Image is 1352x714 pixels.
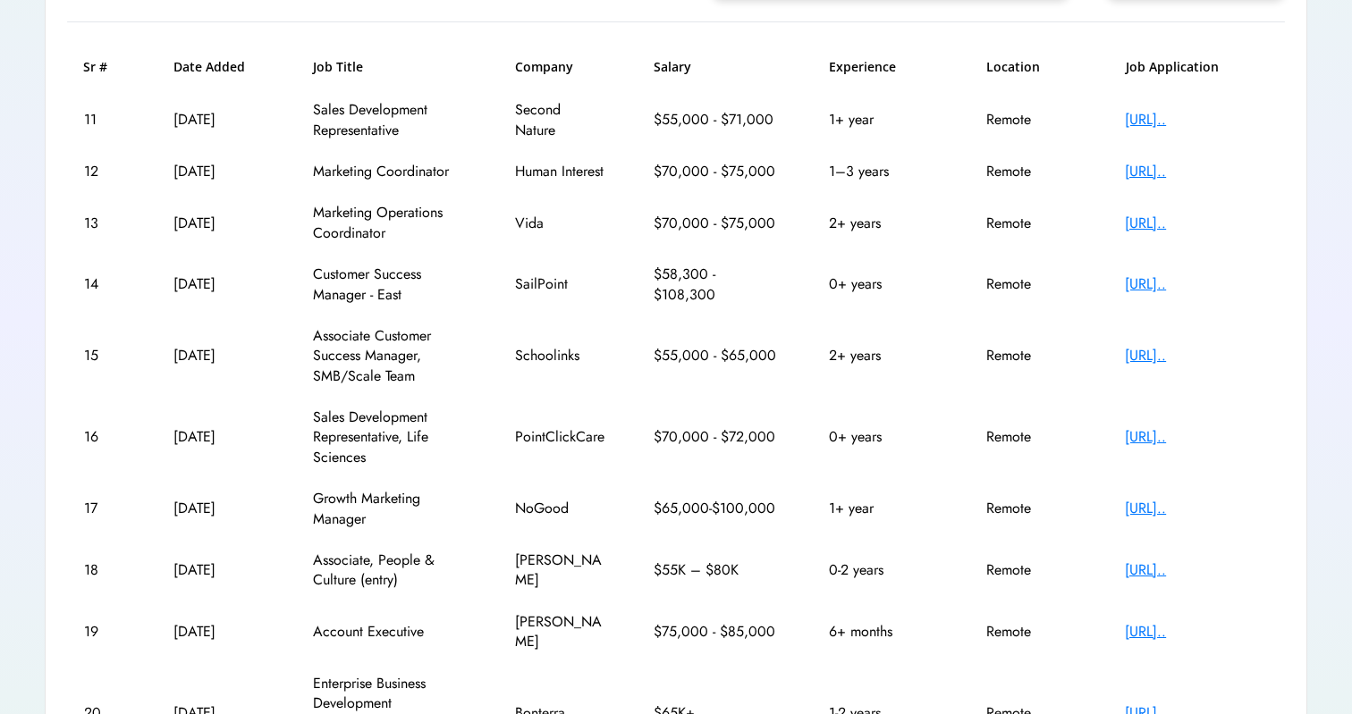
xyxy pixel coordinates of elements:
[173,346,263,365] div: [DATE]
[313,203,465,243] div: Marketing Operations Coordinator
[986,162,1076,181] div: Remote
[173,58,263,76] h6: Date Added
[515,550,604,591] div: [PERSON_NAME]
[1125,214,1268,233] div: [URL]..
[829,162,936,181] div: 1–3 years
[1125,499,1268,518] div: [URL]..
[313,550,465,591] div: Associate, People & Culture (entry)
[1125,162,1268,181] div: [URL]..
[173,427,263,447] div: [DATE]
[654,499,779,518] div: $65,000-$100,000
[313,265,465,305] div: Customer Success Manager - East
[1125,274,1268,294] div: [URL]..
[654,110,779,130] div: $55,000 - $71,000
[1125,110,1268,130] div: [URL]..
[986,427,1076,447] div: Remote
[515,612,604,652] div: [PERSON_NAME]
[829,622,936,642] div: 6+ months
[84,110,124,130] div: 11
[654,427,779,447] div: $70,000 - $72,000
[84,274,124,294] div: 14
[84,622,124,642] div: 19
[84,162,124,181] div: 12
[1125,427,1268,447] div: [URL]..
[829,427,936,447] div: 0+ years
[313,489,465,529] div: Growth Marketing Manager
[829,110,936,130] div: 1+ year
[654,622,779,642] div: $75,000 - $85,000
[313,622,465,642] div: Account Executive
[654,58,779,76] h6: Salary
[1125,560,1268,580] div: [URL]..
[829,214,936,233] div: 2+ years
[173,274,263,294] div: [DATE]
[173,110,263,130] div: [DATE]
[654,560,779,580] div: $55K – $80K
[986,346,1076,365] div: Remote
[84,499,124,518] div: 17
[829,58,936,76] h6: Experience
[173,162,263,181] div: [DATE]
[515,346,604,365] div: Schoolinks
[313,407,465,467] div: Sales Development Representative, Life Sciences
[515,214,604,233] div: Vida
[986,560,1076,580] div: Remote
[84,214,124,233] div: 13
[173,560,263,580] div: [DATE]
[84,346,124,365] div: 15
[515,58,604,76] h6: Company
[654,265,779,305] div: $58,300 - $108,300
[829,560,936,580] div: 0-2 years
[986,499,1076,518] div: Remote
[515,499,604,518] div: NoGood
[986,274,1076,294] div: Remote
[515,274,604,294] div: SailPoint
[313,326,465,386] div: Associate Customer Success Manager, SMB/Scale Team
[1125,622,1268,642] div: [URL]..
[829,499,936,518] div: 1+ year
[173,214,263,233] div: [DATE]
[173,622,263,642] div: [DATE]
[829,274,936,294] div: 0+ years
[313,162,465,181] div: Marketing Coordinator
[986,110,1076,130] div: Remote
[1126,58,1269,76] h6: Job Application
[654,346,779,365] div: $55,000 - $65,000
[986,58,1076,76] h6: Location
[986,622,1076,642] div: Remote
[515,100,604,140] div: Second Nature
[1125,346,1268,365] div: [URL]..
[83,58,123,76] h6: Sr #
[654,162,779,181] div: $70,000 - $75,000
[313,100,465,140] div: Sales Development Representative
[829,346,936,365] div: 2+ years
[313,58,363,76] h6: Job Title
[515,162,604,181] div: Human Interest
[986,214,1076,233] div: Remote
[173,499,263,518] div: [DATE]
[654,214,779,233] div: $70,000 - $75,000
[84,560,124,580] div: 18
[515,427,604,447] div: PointClickCare
[84,427,124,447] div: 16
